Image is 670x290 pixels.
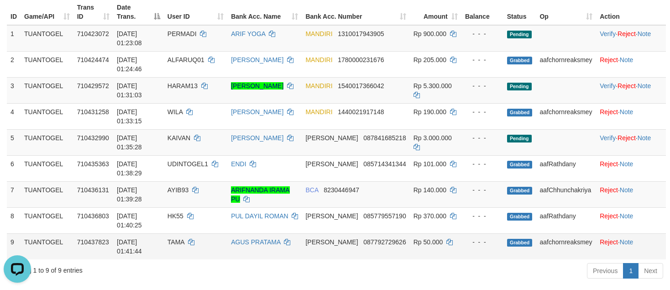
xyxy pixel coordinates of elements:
[324,186,359,194] span: Copy 8230446947 to clipboard
[167,134,190,142] span: KAIVAN
[77,160,109,168] span: 710435363
[620,56,633,63] a: Note
[414,238,443,246] span: Rp 50.000
[620,238,633,246] a: Note
[618,82,636,90] a: Reject
[231,30,265,37] a: ARIF YOGA
[620,212,633,220] a: Note
[21,181,73,207] td: TUANTOGEL
[167,82,198,90] span: HARAM13
[620,160,633,168] a: Note
[305,108,332,116] span: MANDIRI
[167,186,188,194] span: AYIB93
[7,25,21,52] td: 1
[117,108,142,125] span: [DATE] 01:33:15
[231,212,288,220] a: PUL DAYIL ROMAN
[363,160,406,168] span: Copy 085714341344 to clipboard
[536,207,596,233] td: aafRathdany
[465,237,500,247] div: - - -
[618,30,636,37] a: Reject
[7,155,21,181] td: 6
[21,51,73,77] td: TUANTOGEL
[507,135,532,142] span: Pending
[600,186,618,194] a: Reject
[596,129,666,155] td: · ·
[21,129,73,155] td: TUANTOGEL
[117,134,142,151] span: [DATE] 01:35:28
[305,186,318,194] span: BCA
[77,108,109,116] span: 710431258
[618,134,636,142] a: Reject
[620,108,633,116] a: Note
[414,134,452,142] span: Rp 3.000.000
[596,155,666,181] td: ·
[305,212,358,220] span: [PERSON_NAME]
[21,77,73,103] td: TUANTOGEL
[465,55,500,64] div: - - -
[638,82,651,90] a: Note
[167,30,197,37] span: PERMADI
[414,160,446,168] span: Rp 101.000
[596,77,666,103] td: · ·
[600,108,618,116] a: Reject
[414,108,446,116] span: Rp 190.000
[600,238,618,246] a: Reject
[596,233,666,259] td: ·
[596,51,666,77] td: ·
[338,56,384,63] span: Copy 1780000231676 to clipboard
[465,81,500,90] div: - - -
[167,108,183,116] span: WILA
[7,103,21,129] td: 4
[305,134,358,142] span: [PERSON_NAME]
[305,56,332,63] span: MANDIRI
[465,211,500,221] div: - - -
[231,108,283,116] a: [PERSON_NAME]
[338,82,384,90] span: Copy 1540017366042 to clipboard
[600,30,616,37] a: Verify
[536,233,596,259] td: aafchornreaksmey
[7,77,21,103] td: 3
[231,82,283,90] a: [PERSON_NAME]
[77,134,109,142] span: 710432990
[305,160,358,168] span: [PERSON_NAME]
[117,56,142,73] span: [DATE] 01:24:46
[507,161,533,169] span: Grabbed
[600,56,618,63] a: Reject
[638,30,651,37] a: Note
[117,82,142,99] span: [DATE] 01:31:03
[465,29,500,38] div: - - -
[305,30,332,37] span: MANDIRI
[363,212,406,220] span: Copy 085779557190 to clipboard
[536,103,596,129] td: aafchornreaksmey
[465,185,500,195] div: - - -
[21,103,73,129] td: TUANTOGEL
[7,181,21,207] td: 7
[596,181,666,207] td: ·
[7,262,272,275] div: Showing 1 to 9 of 9 entries
[465,159,500,169] div: - - -
[7,233,21,259] td: 9
[507,31,532,38] span: Pending
[167,212,183,220] span: HK55
[117,212,142,229] span: [DATE] 01:40:25
[507,187,533,195] span: Grabbed
[600,82,616,90] a: Verify
[231,134,283,142] a: [PERSON_NAME]
[167,56,204,63] span: ALFARUQ01
[623,263,639,279] a: 1
[117,186,142,203] span: [DATE] 01:39:28
[507,83,532,90] span: Pending
[77,30,109,37] span: 710423072
[7,51,21,77] td: 2
[117,160,142,177] span: [DATE] 01:38:29
[21,207,73,233] td: TUANTOGEL
[338,108,384,116] span: Copy 1440021917148 to clipboard
[620,186,633,194] a: Note
[465,133,500,142] div: - - -
[77,56,109,63] span: 710424474
[77,186,109,194] span: 710436131
[414,56,446,63] span: Rp 205.000
[638,263,663,279] a: Next
[536,155,596,181] td: aafRathdany
[414,186,446,194] span: Rp 140.000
